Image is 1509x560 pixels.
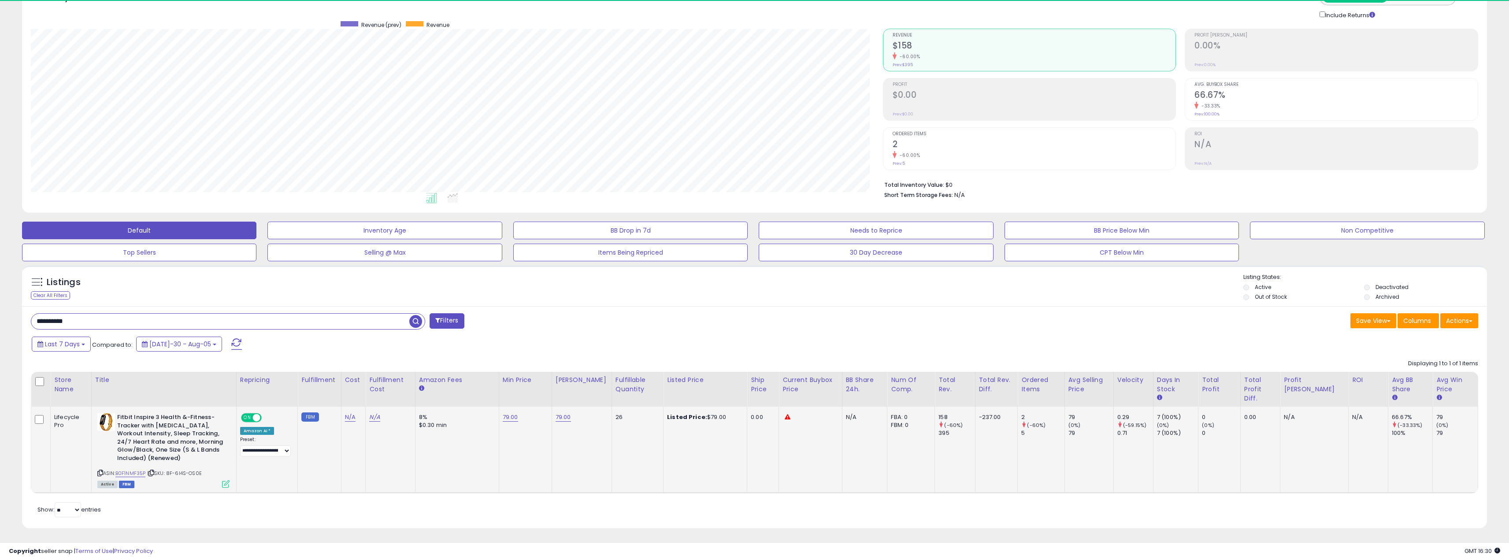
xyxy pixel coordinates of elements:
div: Amazon AI * [240,427,274,435]
div: Avg BB Share [1392,375,1429,394]
label: Out of Stock [1255,293,1287,300]
small: Prev: 5 [893,161,905,166]
div: Total Rev. [938,375,971,394]
div: N/A [1284,413,1342,421]
span: Profit [893,82,1176,87]
span: Last 7 Days [45,340,80,349]
small: Prev: 100.00% [1194,111,1220,117]
div: Fulfillment Cost [369,375,411,394]
div: Lifecycle Pro [54,413,85,429]
div: Days In Stock [1157,375,1194,394]
h5: Listings [47,276,81,289]
div: 0.29 [1117,413,1153,421]
div: $0.30 min [419,421,492,429]
span: All listings currently available for purchase on Amazon [97,481,118,488]
div: 79 [1068,413,1113,421]
div: 0 [1202,413,1240,421]
div: Num of Comp. [891,375,931,394]
a: Terms of Use [75,547,113,555]
small: (-60%) [1027,422,1046,429]
div: Velocity [1117,375,1149,385]
div: Current Buybox Price [782,375,838,394]
span: ON [242,414,253,422]
div: Clear All Filters [31,291,70,300]
div: 26 [615,413,656,421]
small: (-60%) [944,422,963,429]
span: Avg. Buybox Share [1194,82,1478,87]
div: Amazon Fees [419,375,495,385]
button: Non Competitive [1250,222,1484,239]
small: Prev: $0.00 [893,111,913,117]
div: BB Share 24h. [846,375,884,394]
img: 41EgVhIdpXL._SL40_.jpg [97,413,115,431]
div: 0 [1202,429,1240,437]
div: Repricing [240,375,294,385]
div: 8% [419,413,492,421]
button: Top Sellers [22,244,256,261]
div: Listed Price [667,375,743,385]
div: ROI [1352,375,1384,385]
p: Listing States: [1243,273,1487,282]
div: 79 [1436,429,1478,437]
button: Columns [1398,313,1439,328]
div: Avg Selling Price [1068,375,1110,394]
button: Needs to Reprice [759,222,993,239]
button: BB Drop in 7d [513,222,748,239]
div: 5 [1021,429,1064,437]
small: (0%) [1068,422,1081,429]
button: Save View [1350,313,1396,328]
button: Filters [430,313,464,329]
small: Prev: N/A [1194,161,1212,166]
button: BB Price Below Min [1005,222,1239,239]
div: 158 [938,413,975,421]
div: 0.00 [1244,413,1274,421]
small: (-59.15%) [1123,422,1146,429]
button: Default [22,222,256,239]
div: Total Rev. Diff. [979,375,1014,394]
button: 30 Day Decrease [759,244,993,261]
h2: 66.67% [1194,90,1478,102]
div: Fulfillment [301,375,337,385]
button: Items Being Repriced [513,244,748,261]
small: Days In Stock. [1157,394,1162,402]
small: (-33.33%) [1398,422,1422,429]
div: Preset: [240,437,291,456]
div: FBA: 0 [891,413,928,421]
button: Last 7 Days [32,337,91,352]
span: ROI [1194,132,1478,137]
div: 79 [1068,429,1113,437]
h2: $158 [893,41,1176,52]
a: B0F1NMF35P [115,470,146,477]
a: N/A [369,413,380,422]
div: N/A [846,413,881,421]
div: 7 (100%) [1157,429,1198,437]
small: -33.33% [1198,103,1220,109]
div: Include Returns [1313,10,1386,20]
label: Archived [1376,293,1399,300]
div: Displaying 1 to 1 of 1 items [1408,360,1478,368]
span: N/A [954,191,965,199]
a: 79.00 [503,413,518,422]
span: Revenue (prev) [361,21,401,29]
small: (0%) [1157,422,1169,429]
div: 66.67% [1392,413,1432,421]
div: Profit [PERSON_NAME] [1284,375,1345,394]
button: Inventory Age [267,222,502,239]
div: Avg Win Price [1436,375,1474,394]
h2: 2 [893,139,1176,151]
span: Profit [PERSON_NAME] [1194,33,1478,38]
div: $79.00 [667,413,740,421]
b: Short Term Storage Fees: [884,191,953,199]
div: ASIN: [97,413,230,487]
div: Title [95,375,233,385]
small: Amazon Fees. [419,385,424,393]
div: 395 [938,429,975,437]
small: (0%) [1202,422,1214,429]
span: Compared to: [92,341,133,349]
a: Privacy Policy [114,547,153,555]
small: Avg BB Share. [1392,394,1397,402]
div: [PERSON_NAME] [556,375,608,385]
div: Ordered Items [1021,375,1060,394]
div: Total Profit [1202,375,1236,394]
small: Prev: $395 [893,62,913,67]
